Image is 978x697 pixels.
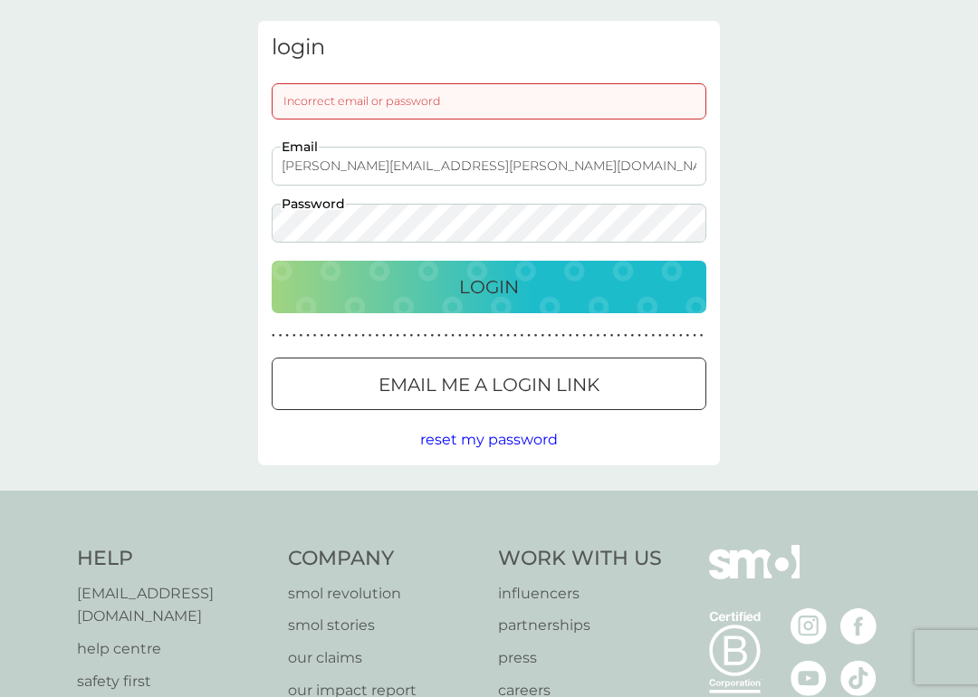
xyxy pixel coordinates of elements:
p: ● [590,331,593,340]
p: ● [631,331,635,340]
p: ● [617,331,620,340]
p: ● [424,331,427,340]
p: ● [700,331,704,340]
p: ● [272,331,275,340]
a: press [498,646,662,670]
p: ● [638,331,641,340]
p: ● [645,331,648,340]
p: ● [493,331,496,340]
p: ● [500,331,503,340]
a: influencers [498,582,662,606]
button: Email me a login link [272,358,706,410]
p: ● [513,331,517,340]
a: help centre [77,637,270,661]
h4: Company [288,545,481,573]
p: ● [541,331,544,340]
p: ● [569,331,572,340]
p: ● [603,331,607,340]
p: ● [576,331,580,340]
p: ● [506,331,510,340]
p: ● [410,331,414,340]
img: visit the smol Facebook page [840,608,877,644]
p: ● [465,331,469,340]
p: ● [417,331,420,340]
p: ● [548,331,551,340]
p: ● [313,331,317,340]
p: ● [348,331,351,340]
p: ● [292,331,296,340]
p: ● [430,331,434,340]
p: ● [334,331,338,340]
p: ● [320,331,323,340]
p: ● [610,331,614,340]
a: smol stories [288,614,481,637]
p: ● [596,331,599,340]
p: ● [527,331,531,340]
p: ● [375,331,379,340]
p: ● [300,331,303,340]
img: visit the smol Tiktok page [840,660,877,696]
p: ● [679,331,683,340]
p: Email me a login link [379,370,599,399]
a: our claims [288,646,481,670]
p: ● [369,331,372,340]
p: ● [396,331,399,340]
p: ● [521,331,524,340]
h4: Work With Us [498,545,662,573]
p: ● [534,331,538,340]
p: ● [389,331,393,340]
p: ● [306,331,310,340]
p: ● [582,331,586,340]
div: Incorrect email or password [272,83,706,119]
a: safety first [77,670,270,693]
p: ● [361,331,365,340]
p: ● [658,331,662,340]
h3: login [272,34,706,61]
p: ● [340,331,344,340]
img: visit the smol Instagram page [791,608,827,644]
p: ● [458,331,462,340]
img: visit the smol Youtube page [791,660,827,696]
p: ● [445,331,448,340]
button: Login [272,261,706,313]
p: ● [437,331,441,340]
a: smol revolution [288,582,481,606]
a: partnerships [498,614,662,637]
p: ● [355,331,359,340]
p: ● [451,331,455,340]
p: ● [666,331,669,340]
p: ● [382,331,386,340]
p: ● [555,331,559,340]
button: reset my password [420,428,558,452]
img: smol [709,545,800,606]
span: reset my password [420,431,558,448]
p: ● [651,331,655,340]
h4: Help [77,545,270,573]
p: ● [285,331,289,340]
p: ● [472,331,475,340]
p: ● [403,331,407,340]
p: ● [479,331,483,340]
p: ● [561,331,565,340]
p: Login [459,272,519,301]
p: ● [686,331,690,340]
p: ● [279,331,283,340]
p: ● [693,331,696,340]
p: ● [327,331,331,340]
p: ● [624,331,628,340]
a: [EMAIL_ADDRESS][DOMAIN_NAME] [77,582,270,628]
p: ● [485,331,489,340]
p: ● [672,331,676,340]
